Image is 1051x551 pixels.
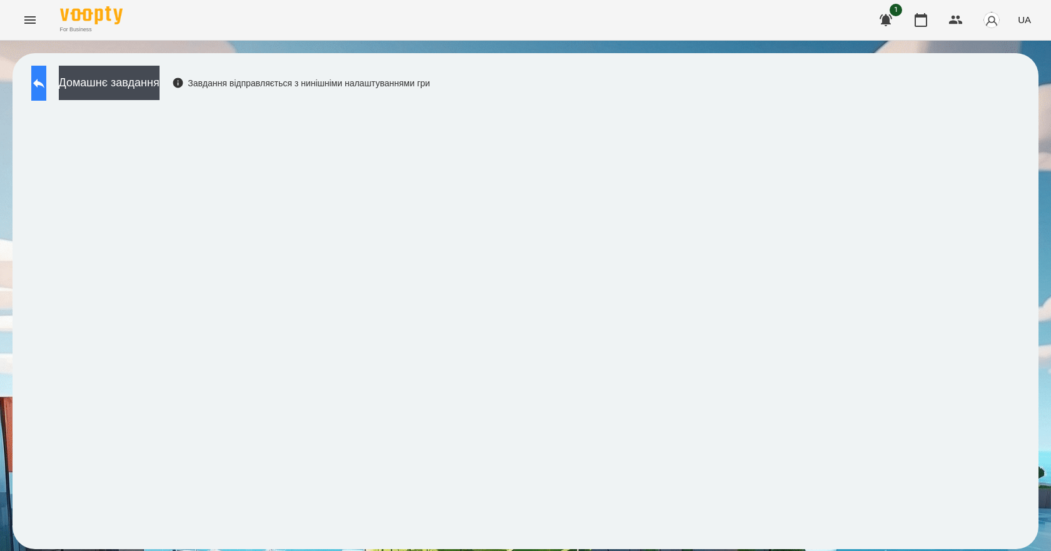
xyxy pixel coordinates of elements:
[1013,8,1036,31] button: UA
[60,6,123,24] img: Voopty Logo
[890,4,902,16] span: 1
[1018,13,1031,26] span: UA
[15,5,45,35] button: Menu
[59,66,160,100] button: Домашнє завдання
[983,11,1000,29] img: avatar_s.png
[60,26,123,34] span: For Business
[172,77,430,89] div: Завдання відправляється з нинішніми налаштуваннями гри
